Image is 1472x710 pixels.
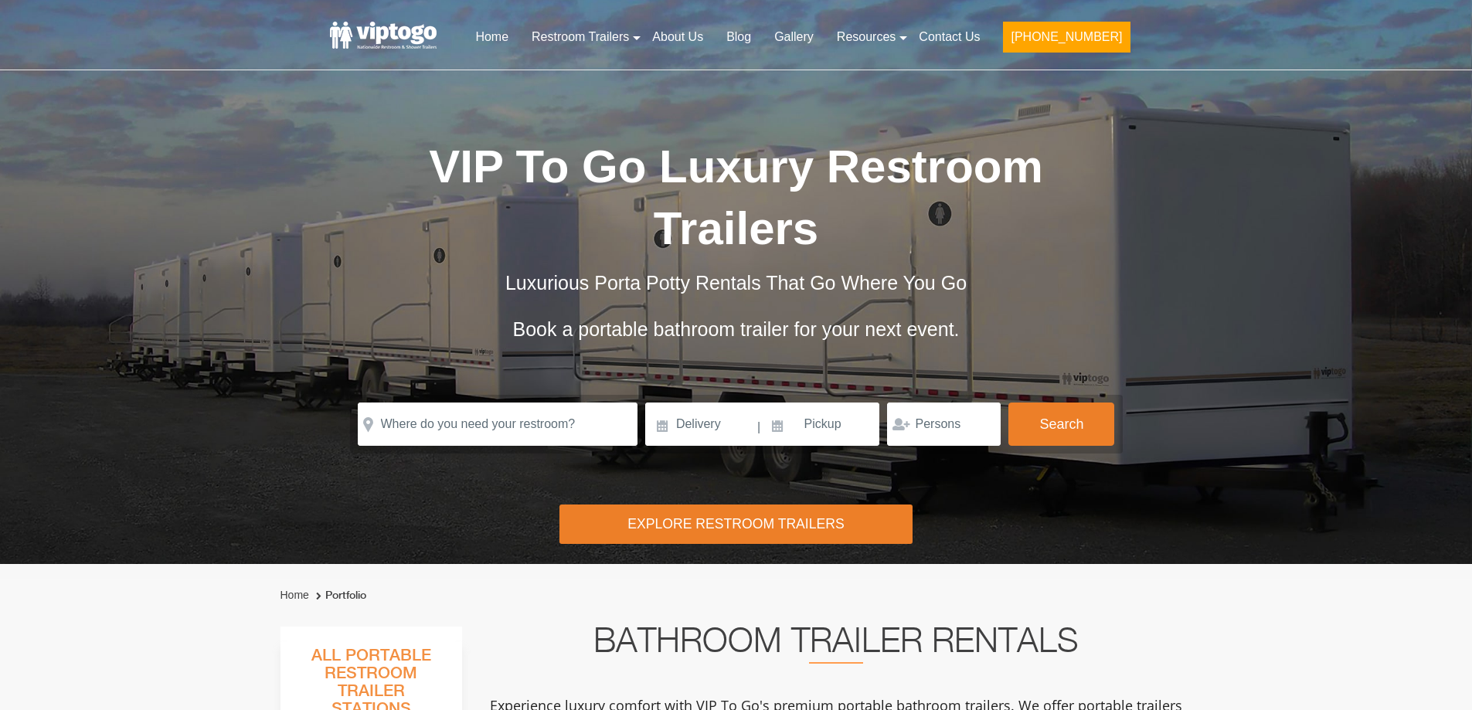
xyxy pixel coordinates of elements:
a: Resources [825,20,907,54]
button: Search [1008,403,1114,446]
span: VIP To Go Luxury Restroom Trailers [429,141,1043,254]
a: Home [280,589,309,601]
span: Book a portable bathroom trailer for your next event. [512,318,959,340]
a: About Us [641,20,715,54]
a: [PHONE_NUMBER] [991,20,1141,62]
div: Explore Restroom Trailers [559,504,913,544]
span: Luxurious Porta Potty Rentals That Go Where You Go [505,272,967,294]
button: [PHONE_NUMBER] [1003,22,1130,53]
h2: Bathroom Trailer Rentals [483,627,1189,664]
a: Blog [715,20,763,54]
input: Where do you need your restroom? [358,403,637,446]
input: Pickup [763,403,880,446]
input: Delivery [645,403,756,446]
span: | [757,403,760,452]
a: Contact Us [907,20,991,54]
a: Restroom Trailers [520,20,641,54]
input: Persons [887,403,1001,446]
li: Portfolio [312,586,366,605]
a: Home [464,20,520,54]
a: Gallery [763,20,825,54]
